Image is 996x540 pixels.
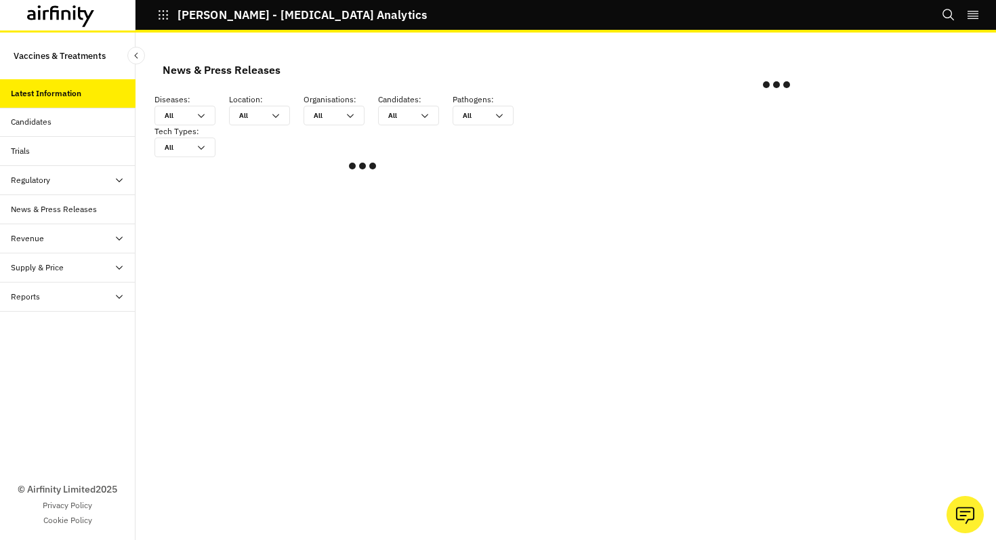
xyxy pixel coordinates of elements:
div: Reports [11,291,40,303]
p: Candidates : [378,94,453,106]
div: Candidates [11,116,51,128]
div: Latest Information [11,87,81,100]
button: Ask our analysts [947,496,984,533]
p: Organisations : [304,94,378,106]
button: Close Sidebar [127,47,145,64]
p: Pathogens : [453,94,527,106]
div: Revenue [11,232,44,245]
a: Privacy Policy [43,499,92,512]
button: [PERSON_NAME] - [MEDICAL_DATA] Analytics [157,3,427,26]
div: News & Press Releases [11,203,97,215]
p: Location : [229,94,304,106]
a: Cookie Policy [43,514,92,526]
p: Diseases : [154,94,229,106]
div: News & Press Releases [163,60,281,80]
p: [PERSON_NAME] - [MEDICAL_DATA] Analytics [178,9,427,21]
div: Supply & Price [11,262,64,274]
div: Regulatory [11,174,50,186]
p: © Airfinity Limited 2025 [18,482,117,497]
p: Vaccines & Treatments [14,43,106,68]
p: Tech Types : [154,125,229,138]
button: Search [942,3,955,26]
div: Trials [11,145,30,157]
